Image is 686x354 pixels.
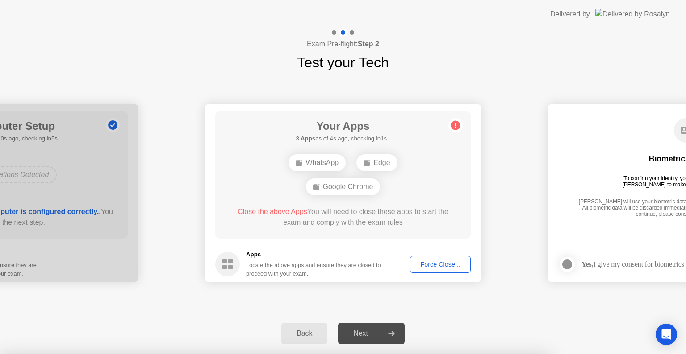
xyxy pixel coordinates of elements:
[656,324,677,345] div: Open Intercom Messenger
[289,154,346,171] div: WhatsApp
[595,9,670,19] img: Delivered by Rosalyn
[550,9,590,20] div: Delivered by
[356,154,397,171] div: Edge
[413,261,468,268] div: Force Close...
[581,260,593,268] strong: Yes,
[228,206,458,228] div: You will need to close these apps to start the exam and comply with the exam rules
[296,134,390,143] h5: as of 4s ago, checking in1s..
[246,261,381,278] div: Locate the above apps and ensure they are closed to proceed with your exam.
[284,329,325,338] div: Back
[358,40,379,48] b: Step 2
[341,329,381,338] div: Next
[307,39,379,49] h4: Exam Pre-flight:
[297,52,389,73] h1: Test your Tech
[296,135,315,142] b: 3 Apps
[238,208,307,215] span: Close the above Apps
[246,250,381,259] h5: Apps
[306,178,381,195] div: Google Chrome
[296,118,390,134] h1: Your Apps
